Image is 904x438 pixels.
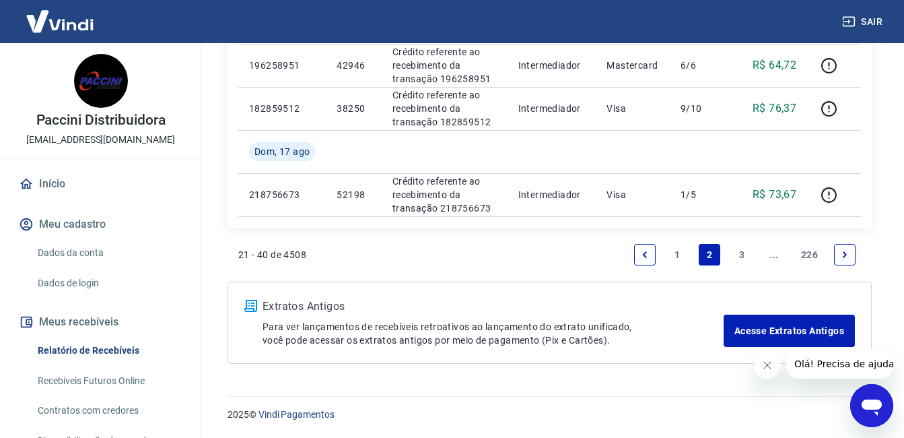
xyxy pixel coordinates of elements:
p: 218756673 [249,188,315,201]
button: Meu cadastro [16,210,185,239]
p: 6/6 [681,59,720,72]
p: Para ver lançamentos de recebíveis retroativos ao lançamento do extrato unificado, você pode aces... [263,320,724,347]
img: 0eee14b7-a6d5-4b8a-a620-2161b90a929e.jpeg [74,54,128,108]
span: Dom, 17 ago [254,145,310,158]
p: 9/10 [681,102,720,115]
a: Page 3 [731,244,753,265]
span: Olá! Precisa de ajuda? [8,9,113,20]
a: Acesse Extratos Antigos [724,315,855,347]
p: 21 - 40 de 4508 [238,248,306,261]
p: 1/5 [681,188,720,201]
a: Dados de login [32,270,185,297]
p: Visa [606,102,659,115]
a: Início [16,169,185,199]
p: Crédito referente ao recebimento da transação 182859512 [392,88,497,129]
p: 196258951 [249,59,315,72]
ul: Pagination [629,239,861,271]
p: R$ 73,67 [753,187,796,203]
iframe: Botão para abrir a janela de mensagens [850,384,893,427]
a: Page 226 [796,244,823,265]
p: [EMAIL_ADDRESS][DOMAIN_NAME] [26,133,175,147]
p: Intermediador [518,59,586,72]
a: Vindi Pagamentos [258,409,335,420]
a: Contratos com credores [32,397,185,425]
a: Jump forward [763,244,785,265]
p: Crédito referente ao recebimento da transação 218756673 [392,175,497,215]
p: Visa [606,188,659,201]
a: Next page [834,244,856,265]
p: R$ 64,72 [753,57,796,73]
p: Extratos Antigos [263,299,724,315]
button: Meus recebíveis [16,307,185,337]
p: 2025 © [228,408,872,422]
p: Intermediador [518,102,586,115]
a: Previous page [634,244,656,265]
p: 182859512 [249,102,315,115]
img: Vindi [16,1,104,42]
p: Intermediador [518,188,586,201]
p: 42946 [337,59,370,72]
a: Dados da conta [32,239,185,267]
p: Crédito referente ao recebimento da transação 196258951 [392,45,497,86]
a: Page 2 is your current page [699,244,720,265]
p: Mastercard [606,59,659,72]
p: 52198 [337,188,370,201]
iframe: Fechar mensagem [754,352,781,379]
a: Relatório de Recebíveis [32,337,185,365]
iframe: Mensagem da empresa [786,349,893,379]
p: 38250 [337,102,370,115]
a: Recebíveis Futuros Online [32,367,185,395]
p: Paccini Distribuidora [36,113,166,127]
a: Page 1 [666,244,688,265]
p: R$ 76,37 [753,100,796,117]
button: Sair [839,9,888,34]
img: ícone [244,300,257,312]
